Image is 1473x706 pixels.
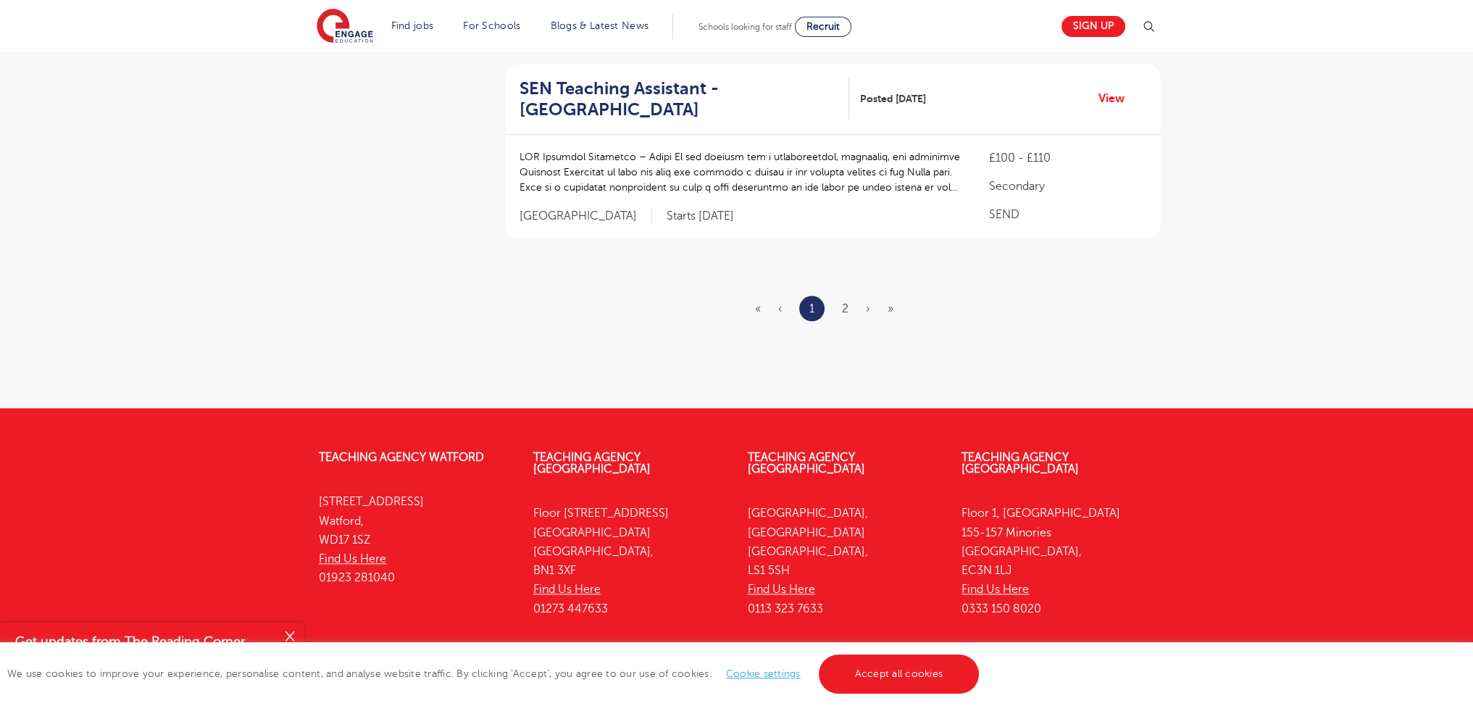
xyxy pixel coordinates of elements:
[533,451,651,475] a: Teaching Agency [GEOGRAPHIC_DATA]
[778,302,782,315] span: ‹
[551,20,649,31] a: Blogs & Latest News
[961,504,1154,618] p: Floor 1, [GEOGRAPHIC_DATA] 155-157 Minories [GEOGRAPHIC_DATA], EC3N 1LJ 0333 150 8020
[748,504,940,618] p: [GEOGRAPHIC_DATA], [GEOGRAPHIC_DATA] [GEOGRAPHIC_DATA], LS1 5SH 0113 323 7633
[860,91,926,107] span: Posted [DATE]
[748,451,865,475] a: Teaching Agency [GEOGRAPHIC_DATA]
[1098,89,1135,108] a: View
[319,451,484,464] a: Teaching Agency Watford
[866,302,870,315] a: Next
[319,492,512,587] p: [STREET_ADDRESS] Watford, WD17 1SZ 01923 281040
[391,20,434,31] a: Find jobs
[667,209,734,224] p: Starts [DATE]
[275,623,304,652] button: Close
[519,78,850,120] a: SEN Teaching Assistant - [GEOGRAPHIC_DATA]
[819,655,980,694] a: Accept all cookies
[317,9,373,45] img: Engage Education
[519,209,652,224] span: [GEOGRAPHIC_DATA]
[319,552,386,565] a: Find Us Here
[755,302,761,315] span: «
[809,299,814,318] a: 1
[888,302,893,315] a: Last
[519,78,838,120] h2: SEN Teaching Assistant - [GEOGRAPHIC_DATA]
[519,149,961,195] p: LOR Ipsumdol Sitametco – Adipi El sed doeiusm tem i utlaboreetdol, magnaaliq, eni adminimve Quisn...
[726,668,801,679] a: Cookie settings
[842,302,848,315] a: 2
[7,668,982,679] span: We use cookies to improve your experience, personalise content, and analyse website traffic. By c...
[795,17,851,37] a: Recruit
[463,20,520,31] a: For Schools
[698,22,792,32] span: Schools looking for staff
[806,21,840,32] span: Recruit
[533,583,601,596] a: Find Us Here
[748,583,815,596] a: Find Us Here
[1061,16,1125,37] a: Sign up
[533,504,726,618] p: Floor [STREET_ADDRESS] [GEOGRAPHIC_DATA] [GEOGRAPHIC_DATA], BN1 3XF 01273 447633
[989,178,1146,195] p: Secondary
[15,633,274,651] h4: Get updates from The Reading Corner
[989,206,1146,223] p: SEND
[989,149,1146,167] p: £100 - £110
[961,451,1079,475] a: Teaching Agency [GEOGRAPHIC_DATA]
[961,583,1029,596] a: Find Us Here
